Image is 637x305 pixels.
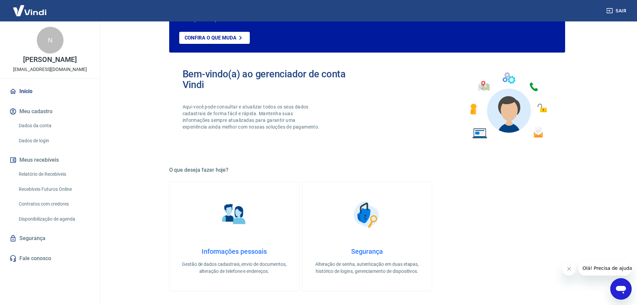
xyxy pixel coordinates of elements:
a: Relatório de Recebíveis [16,167,92,181]
h4: Segurança [313,247,421,255]
a: Contratos com credores [16,197,92,211]
p: [PERSON_NAME] [23,56,77,63]
a: SegurançaSegurançaAlteração de senha, autenticação em duas etapas, histórico de logins, gerenciam... [302,181,432,291]
span: Olá! Precisa de ajuda? [4,5,56,10]
iframe: Mensagem da empresa [578,261,632,276]
button: Meus recebíveis [8,153,92,167]
iframe: Botão para abrir a janela de mensagens [610,278,632,300]
iframe: Fechar mensagem [562,262,576,276]
a: Disponibilização de agenda [16,212,92,226]
img: Imagem de um avatar masculino com diversos icones exemplificando as funcionalidades do gerenciado... [464,69,552,143]
a: Informações pessoaisInformações pessoaisGestão de dados cadastrais, envio de documentos, alteraçã... [169,181,299,291]
a: Fale conosco [8,251,92,266]
a: Dados de login [16,134,92,148]
img: Vindi [8,0,51,21]
p: Gestão de dados cadastrais, envio de documentos, alteração de telefone e endereços. [180,261,288,275]
div: N [37,27,64,54]
p: Aqui você pode consultar e atualizar todos os seus dados cadastrais de forma fácil e rápida. Mant... [183,103,321,130]
button: Meu cadastro [8,104,92,119]
a: Início [8,84,92,99]
p: Confira o que muda [185,35,236,41]
p: [EMAIL_ADDRESS][DOMAIN_NAME] [13,66,87,73]
h2: Bem-vindo(a) ao gerenciador de conta Vindi [183,69,367,90]
a: Dados da conta [16,119,92,133]
a: Segurança [8,231,92,246]
img: Segurança [350,198,384,231]
img: Informações pessoais [217,198,251,231]
h5: O que deseja fazer hoje? [169,167,565,173]
a: Confira o que muda [179,32,250,44]
h4: Informações pessoais [180,247,288,255]
a: Recebíveis Futuros Online [16,182,92,196]
button: Sair [605,5,629,17]
p: Alteração de senha, autenticação em duas etapas, histórico de logins, gerenciamento de dispositivos. [313,261,421,275]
